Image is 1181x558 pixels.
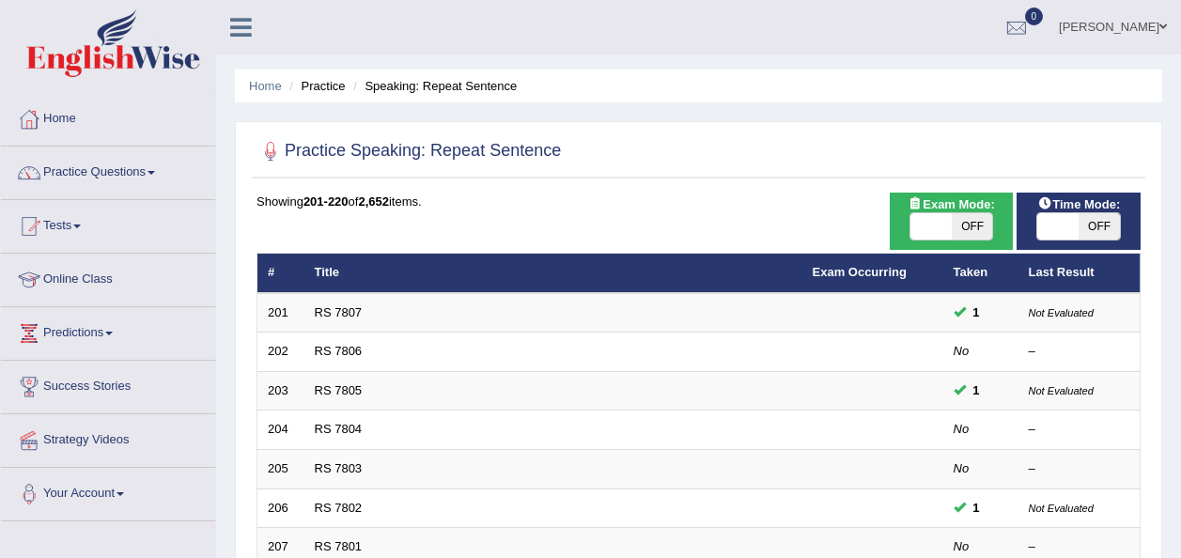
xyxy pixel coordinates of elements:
[1029,460,1130,478] div: –
[257,254,304,293] th: #
[1,147,215,194] a: Practice Questions
[315,305,363,319] a: RS 7807
[256,193,1141,210] div: Showing of items.
[315,344,363,358] a: RS 7806
[954,461,970,475] em: No
[285,77,345,95] li: Practice
[966,380,987,400] span: You can still take this question
[303,194,349,209] b: 201-220
[966,498,987,518] span: You can still take this question
[249,79,282,93] a: Home
[954,539,970,553] em: No
[349,77,517,95] li: Speaking: Repeat Sentence
[1029,307,1094,318] small: Not Evaluated
[813,265,907,279] a: Exam Occurring
[315,461,363,475] a: RS 7803
[315,422,363,436] a: RS 7804
[256,137,561,165] h2: Practice Speaking: Repeat Sentence
[1,361,215,408] a: Success Stories
[1,254,215,301] a: Online Class
[1029,421,1130,439] div: –
[1029,343,1130,361] div: –
[257,450,304,489] td: 205
[1029,503,1094,514] small: Not Evaluated
[1029,538,1130,556] div: –
[1,414,215,461] a: Strategy Videos
[1,468,215,515] a: Your Account
[304,254,802,293] th: Title
[257,333,304,372] td: 202
[943,254,1018,293] th: Taken
[1029,385,1094,396] small: Not Evaluated
[257,488,304,528] td: 206
[1018,254,1141,293] th: Last Result
[1030,194,1127,214] span: Time Mode:
[358,194,389,209] b: 2,652
[315,501,363,515] a: RS 7802
[1,200,215,247] a: Tests
[1025,8,1044,25] span: 0
[315,383,363,397] a: RS 7805
[257,293,304,333] td: 201
[900,194,1002,214] span: Exam Mode:
[954,422,970,436] em: No
[315,539,363,553] a: RS 7801
[1079,213,1120,240] span: OFF
[1,93,215,140] a: Home
[966,302,987,322] span: You can still take this question
[257,411,304,450] td: 204
[952,213,993,240] span: OFF
[954,344,970,358] em: No
[257,371,304,411] td: 203
[1,307,215,354] a: Predictions
[890,193,1014,250] div: Show exams occurring in exams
